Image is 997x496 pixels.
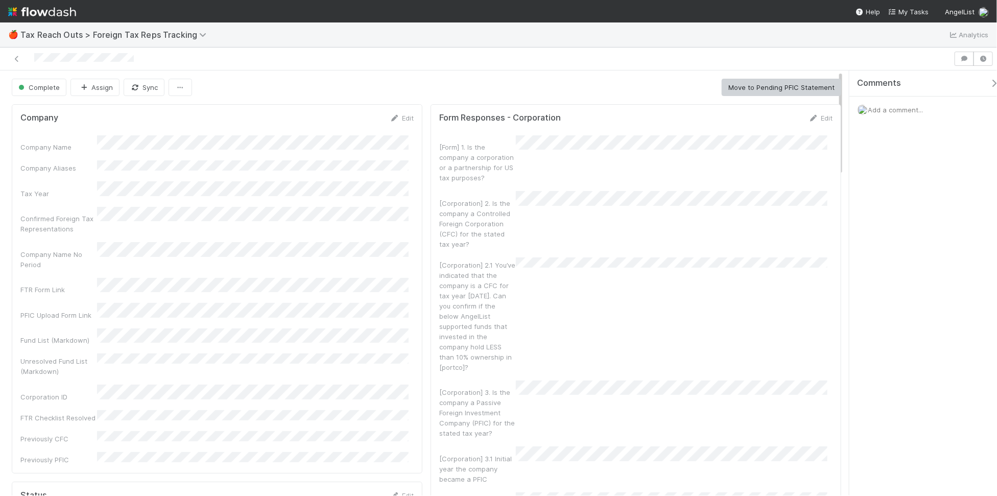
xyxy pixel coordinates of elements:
[979,7,989,17] img: avatar_45ea4894-10ca-450f-982d-dabe3bd75b0b.png
[857,78,901,88] span: Comments
[20,356,97,376] div: Unresolved Fund List (Markdown)
[809,114,833,122] a: Edit
[20,434,97,444] div: Previously CFC
[20,335,97,345] div: Fund List (Markdown)
[16,83,60,91] span: Complete
[439,387,516,438] div: [Corporation] 3. Is the company a Passive Foreign Investment Company (PFIC) for the stated tax year?
[20,392,97,402] div: Corporation ID
[439,142,516,183] div: [Form] 1. Is the company a corporation or a partnership for US tax purposes?
[20,163,97,173] div: Company Aliases
[20,30,211,40] span: Tax Reach Outs > Foreign Tax Reps Tracking
[20,249,97,270] div: Company Name No Period
[20,413,97,423] div: FTR Checklist Resolved
[20,310,97,320] div: PFIC Upload Form Link
[439,260,516,372] div: [Corporation] 2.1 You’ve indicated that the company is a CFC for tax year [DATE]. Can you confirm...
[70,79,120,96] button: Assign
[20,285,97,295] div: FTR Form Link
[948,29,989,41] a: Analytics
[124,79,164,96] button: Sync
[722,79,841,96] button: Move to Pending PFIC Statement
[20,188,97,199] div: Tax Year
[20,113,58,123] h5: Company
[856,7,880,17] div: Help
[20,142,97,152] div: Company Name
[888,8,929,16] span: My Tasks
[868,106,923,114] span: Add a comment...
[8,30,18,39] span: 🍎
[439,113,561,123] h5: Form Responses - Corporation
[8,3,76,20] img: logo-inverted-e16ddd16eac7371096b0.svg
[858,105,868,115] img: avatar_45ea4894-10ca-450f-982d-dabe3bd75b0b.png
[20,214,97,234] div: Confirmed Foreign Tax Representations
[390,114,414,122] a: Edit
[439,454,516,484] div: [Corporation] 3.1 Initial year the company became a PFIC
[439,198,516,249] div: [Corporation] 2. Is the company a Controlled Foreign Corporation (CFC) for the stated tax year?
[20,455,97,465] div: Previously PFIC
[12,79,66,96] button: Complete
[945,8,975,16] span: AngelList
[888,7,929,17] a: My Tasks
